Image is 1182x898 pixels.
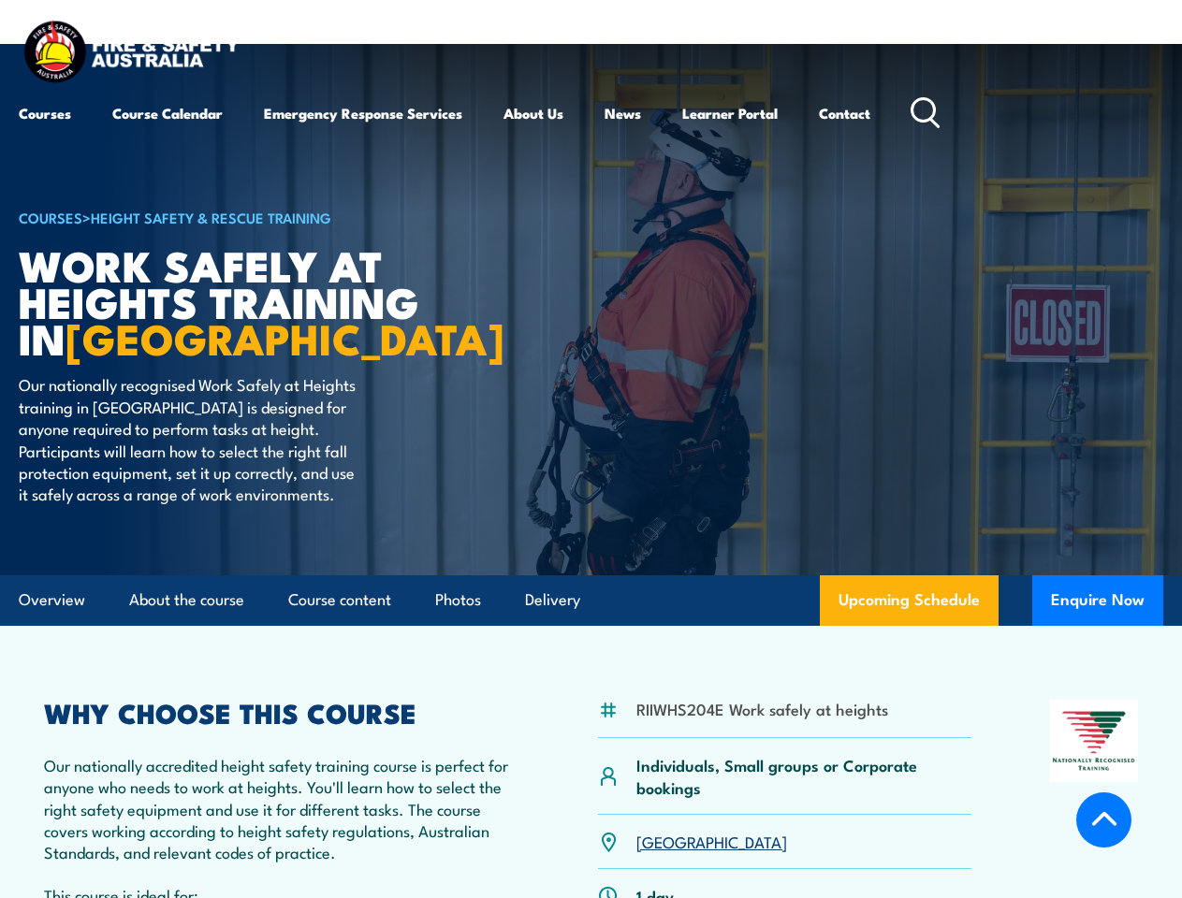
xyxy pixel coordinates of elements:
h1: Work Safely at Heights TRAINING in [19,246,481,355]
button: Enquire Now [1032,575,1163,626]
li: RIIWHS204E Work safely at heights [636,698,888,719]
a: Learner Portal [682,91,778,136]
a: Photos [435,575,481,625]
p: Our nationally recognised Work Safely at Heights training in [GEOGRAPHIC_DATA] is designed for an... [19,373,360,504]
h2: WHY CHOOSE THIS COURSE [44,700,518,724]
p: Our nationally accredited height safety training course is perfect for anyone who needs to work a... [44,754,518,863]
a: Course content [288,575,391,625]
a: Delivery [525,575,580,625]
strong: [GEOGRAPHIC_DATA] [66,305,504,369]
a: Contact [819,91,870,136]
a: Overview [19,575,85,625]
p: Individuals, Small groups or Corporate bookings [636,754,971,798]
a: About Us [503,91,563,136]
a: [GEOGRAPHIC_DATA] [636,830,787,852]
a: Height Safety & Rescue Training [91,207,331,227]
a: Emergency Response Services [264,91,462,136]
a: Upcoming Schedule [820,575,999,626]
a: About the course [129,575,244,625]
a: Courses [19,91,71,136]
img: Nationally Recognised Training logo. [1050,700,1138,783]
a: Course Calendar [112,91,223,136]
a: COURSES [19,207,82,227]
a: News [605,91,641,136]
h6: > [19,206,481,228]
